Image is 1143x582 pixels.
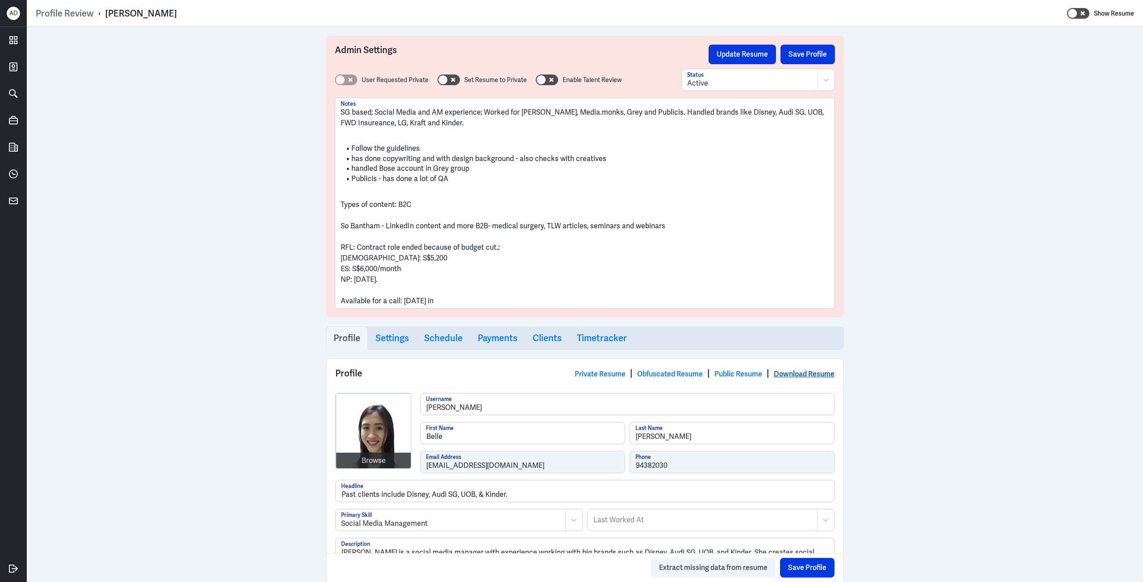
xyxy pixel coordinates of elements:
[478,333,517,343] h3: Payments
[630,422,834,444] input: Last Name
[362,455,386,466] div: Browse
[341,154,829,164] li: has done copywriting and with design background - also checks with creatives
[709,45,776,64] button: Update Resume
[341,264,829,274] p: ES: S$6,000/month
[341,242,829,253] p: RFL: Contract role ended because of budget cut.;
[335,45,709,64] h3: Admin Settings
[326,359,843,388] div: Profile
[577,333,627,343] h3: Timetracker
[630,451,834,473] input: Phone
[341,296,829,306] p: Available for a call: [DATE] in
[424,333,463,343] h3: Schedule
[421,451,625,473] input: Email Address
[421,422,625,444] input: First Name
[774,369,834,379] a: Download Resume
[36,8,94,19] a: Profile Review
[341,221,829,231] p: So Bantham - LinkedIn content and more B2B- medical surgery, TLW articles, seminars and webinars
[375,333,409,343] h3: Settings
[336,480,834,502] input: Headline
[341,199,829,210] p: Types of content: B2C
[533,333,562,343] h3: Clients
[7,7,20,20] div: AD
[341,174,829,184] li: Publicis - has done a lot of QA
[575,367,834,380] div: | | |
[94,8,105,19] p: ›
[334,333,360,343] h3: Profile
[780,558,834,578] button: Save Profile
[575,369,626,379] a: Private Resume
[341,164,829,174] li: handled Bose account in Grey group
[341,107,829,128] p: SG based; Social Media and AM experience; Worked for [PERSON_NAME], Media.monks, Grey and Publici...
[780,45,835,64] button: Save Profile
[563,75,622,85] label: Enable Talent Review
[464,75,527,85] label: Set Resume to Private
[637,369,703,379] a: Obfuscated Resume
[421,393,834,415] input: Username
[651,558,776,578] button: Extract missing data from resume
[341,253,829,264] p: [DEMOGRAPHIC_DATA]: S$5,200
[336,394,411,469] img: belle-cheng.jpg
[362,75,429,85] label: User Requested Private
[341,274,829,285] p: NP: [DATE].
[714,369,762,379] a: Public Resume
[1094,8,1134,19] label: Show Resume
[341,144,829,154] li: Follow the guidelines
[105,8,177,19] div: [PERSON_NAME]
